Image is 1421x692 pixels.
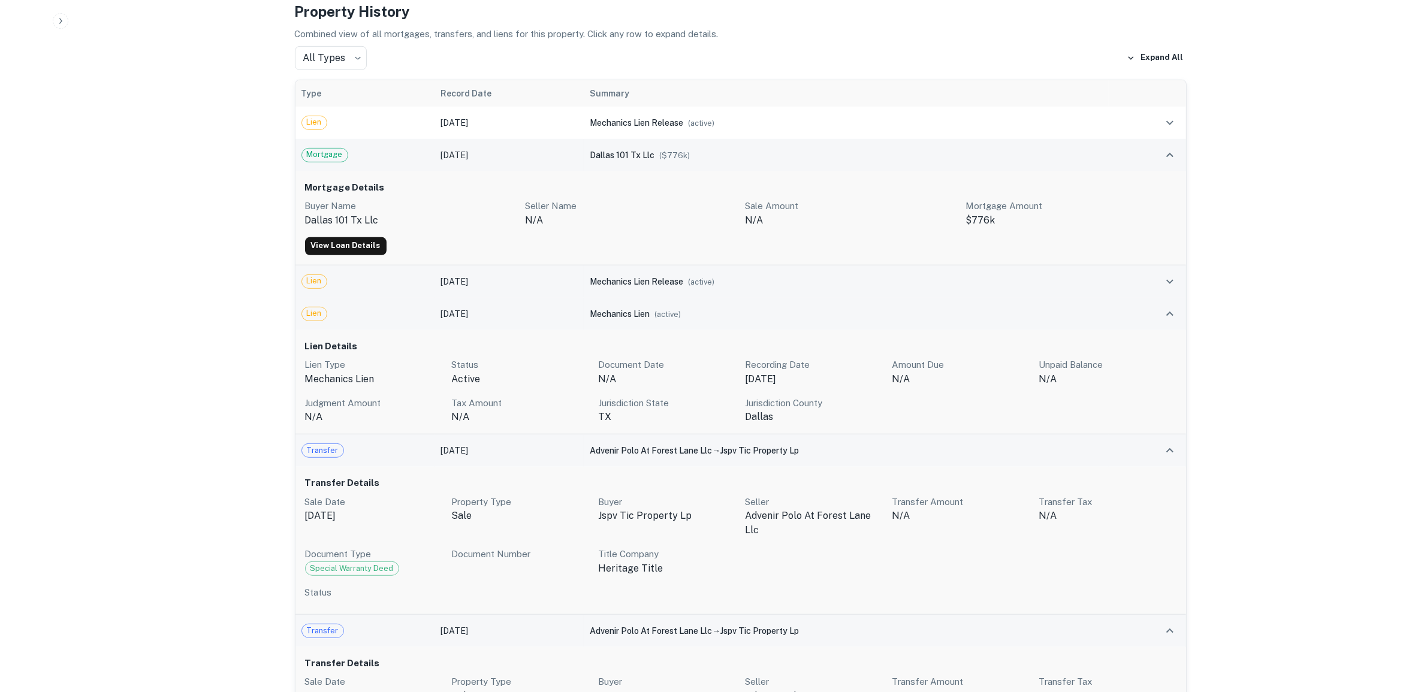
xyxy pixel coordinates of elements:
p: N/A [305,410,442,424]
p: Jurisdiction State [599,396,736,410]
p: N/A [599,372,736,386]
span: dallas 101 tx llc [590,150,654,160]
span: Special Warranty Deed [306,563,399,575]
p: sale [452,509,589,523]
span: Transfer [302,625,343,637]
span: mechanics lien release [590,277,683,286]
p: [DATE] [746,372,883,386]
p: Buyer Name [305,199,516,213]
p: Sale Date [305,675,442,689]
td: [DATE] [435,265,584,298]
button: expand row [1160,271,1180,292]
p: Status [452,358,589,372]
p: $776k [966,213,1176,228]
button: expand row [1160,113,1180,133]
p: Property Type [452,675,589,689]
p: [DATE] [305,509,442,523]
span: Lien [302,307,327,319]
span: Lien [302,275,327,287]
span: Lien [302,116,327,128]
p: Seller Name [525,199,736,213]
p: dallas 101 tx llc [305,213,516,228]
span: ( active ) [688,119,714,128]
p: N/A [746,213,957,228]
p: Seller [746,675,883,689]
h6: Transfer Details [305,657,1176,670]
td: [DATE] [435,139,584,171]
h4: Property History [295,1,1187,22]
td: [DATE] [435,615,584,647]
td: [DATE] [435,298,584,330]
p: Buyer [599,675,736,689]
p: Jurisdiction County [746,396,883,410]
td: [DATE] [435,434,584,467]
p: Judgment Amount [305,396,442,410]
p: heritage title [599,561,736,576]
p: Status [305,585,1176,600]
p: Buyer [599,495,736,509]
p: Property Type [452,495,589,509]
p: Transfer Tax [1039,495,1176,509]
p: n/a [525,213,736,228]
p: Seller [746,495,883,509]
p: N/A [1039,372,1176,386]
span: mechanics lien release [590,118,683,128]
span: advenir polo at forest lane llc [590,446,712,455]
div: Code: 68 [305,561,399,576]
span: mechanics lien [590,309,650,319]
p: Unpaid Balance [1039,358,1176,372]
h6: Mortgage Details [305,181,1176,195]
p: Tax Amount [452,396,589,410]
span: ( active ) [654,310,681,319]
div: → [590,624,1103,637]
p: Recording Date [746,358,883,372]
p: advenir polo at forest lane llc [746,509,883,537]
a: View Loan Details [305,237,387,255]
p: Transfer Amount [892,675,1030,689]
p: tx [599,410,736,424]
p: Document Number [452,547,589,561]
span: Mortgage [302,149,348,161]
th: Summary [584,80,1109,107]
button: expand row [1160,304,1180,324]
div: → [590,444,1103,457]
p: jspv tic property lp [599,509,736,523]
button: expand row [1160,440,1180,461]
th: Type [295,80,435,107]
span: ($ 776k ) [659,151,690,160]
div: All Types [295,46,367,70]
td: [DATE] [435,107,584,139]
p: Title Company [599,547,736,561]
h6: Transfer Details [305,476,1176,490]
p: Transfer Tax [1039,675,1176,689]
button: expand row [1160,145,1180,165]
p: mechanics lien [305,372,442,386]
p: Document Date [599,358,736,372]
p: N/A [892,509,1030,523]
p: N/A [1039,509,1176,523]
p: N/A [452,410,589,424]
p: Transfer Amount [892,495,1030,509]
button: expand row [1160,621,1180,641]
span: jspv tic property lp [720,446,799,455]
span: jspv tic property lp [720,626,799,636]
span: Transfer [302,445,343,457]
p: Amount Due [892,358,1030,372]
p: Combined view of all mortgages, transfers, and liens for this property. Click any row to expand d... [295,27,1187,41]
p: N/A [892,372,1030,386]
th: Record Date [435,80,584,107]
iframe: Chat Widget [1361,596,1421,654]
button: Expand All [1124,49,1187,67]
span: advenir polo at forest lane llc [590,626,712,636]
h6: Lien Details [305,340,1176,353]
p: Mortgage Amount [966,199,1176,213]
p: dallas [746,410,883,424]
p: Lien Type [305,358,442,372]
span: ( active ) [688,277,714,286]
p: Document Type [305,547,442,561]
p: Sale Amount [746,199,957,213]
p: Sale Date [305,495,442,509]
p: active [452,372,589,386]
